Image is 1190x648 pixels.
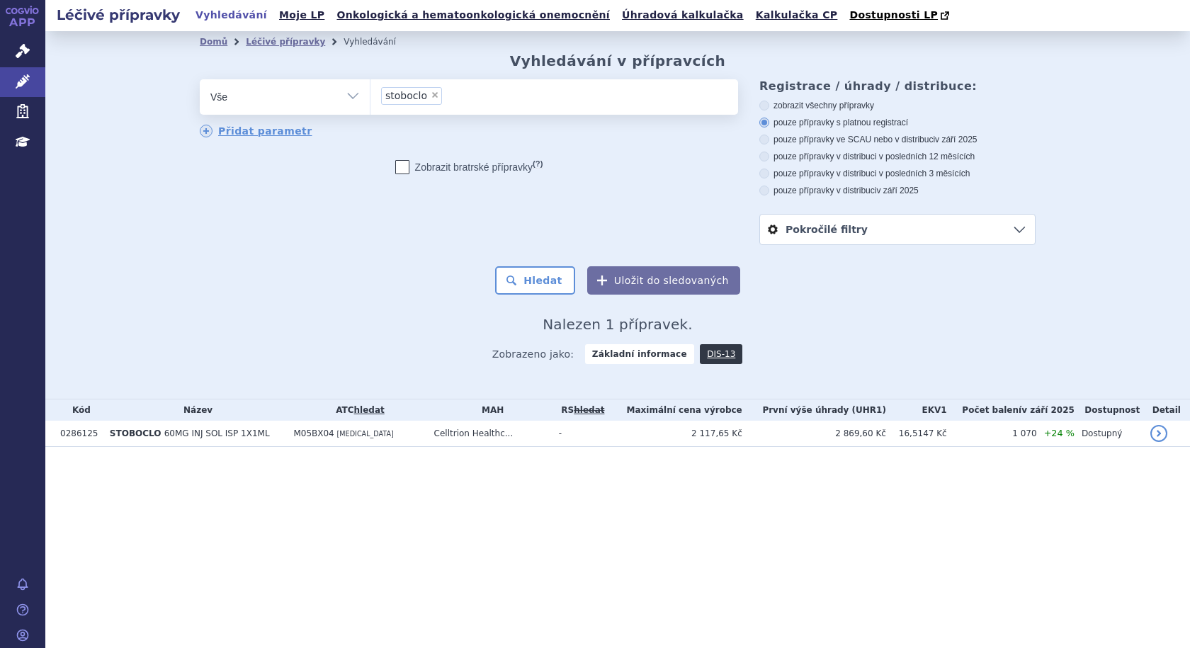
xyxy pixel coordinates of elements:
[53,399,103,421] th: Kód
[742,421,886,447] td: 2 869,60 Kč
[337,430,394,438] span: [MEDICAL_DATA]
[543,316,693,333] span: Nalezen 1 přípravek.
[886,421,947,447] td: 16,5147 Kč
[427,421,552,447] td: Celltrion Healthc...
[752,6,842,25] a: Kalkulačka CP
[492,344,574,364] span: Zobrazeno jako:
[607,399,742,421] th: Maximální cena výrobce
[533,159,543,169] abbr: (?)
[164,428,270,438] span: 60MG INJ SOL ISP 1X1ML
[191,6,271,25] a: Vyhledávání
[354,405,385,415] a: hledat
[286,399,426,421] th: ATC
[618,6,748,25] a: Úhradová kalkulačka
[344,31,414,52] li: Vyhledávání
[200,37,227,47] a: Domů
[935,135,977,144] span: v září 2025
[700,344,742,364] a: DIS-13
[332,6,614,25] a: Onkologická a hematoonkologická onemocnění
[759,134,1036,145] label: pouze přípravky ve SCAU nebo v distribuci
[574,405,604,415] del: hledat
[45,5,191,25] h2: Léčivé přípravky
[876,186,918,195] span: v září 2025
[886,399,947,421] th: EKV1
[293,428,334,438] span: M05BX04
[947,399,1075,421] th: Počet balení
[275,6,329,25] a: Moje LP
[552,421,607,447] td: -
[1150,425,1167,442] a: detail
[759,151,1036,162] label: pouze přípravky v distribuci v posledních 12 měsících
[585,344,694,364] strong: Základní informace
[759,100,1036,111] label: zobrazit všechny přípravky
[574,405,604,415] a: vyhledávání neobsahuje žádnou platnou referenční skupinu
[587,266,740,295] button: Uložit do sledovaných
[103,399,287,421] th: Název
[495,266,575,295] button: Hledat
[742,399,886,421] th: První výše úhrady (UHR1)
[446,86,454,104] input: stoboclo
[200,125,312,137] a: Přidat parametr
[395,160,543,174] label: Zobrazit bratrské přípravky
[431,91,439,99] span: ×
[1021,405,1075,415] span: v září 2025
[510,52,726,69] h2: Vyhledávání v přípravcích
[760,215,1035,244] a: Pokročilé filtry
[759,79,1036,93] h3: Registrace / úhrady / distribuce:
[1143,399,1190,421] th: Detail
[759,185,1036,196] label: pouze přípravky v distribuci
[1075,421,1143,447] td: Dostupný
[845,6,956,25] a: Dostupnosti LP
[552,399,607,421] th: RS
[849,9,938,21] span: Dostupnosti LP
[110,428,161,438] span: STOBOCLO
[53,421,103,447] td: 0286125
[1075,399,1143,421] th: Dostupnost
[385,91,427,101] span: stoboclo
[947,421,1037,447] td: 1 070
[1044,428,1075,438] span: +24 %
[246,37,325,47] a: Léčivé přípravky
[607,421,742,447] td: 2 117,65 Kč
[759,168,1036,179] label: pouze přípravky v distribuci v posledních 3 měsících
[759,117,1036,128] label: pouze přípravky s platnou registrací
[427,399,552,421] th: MAH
